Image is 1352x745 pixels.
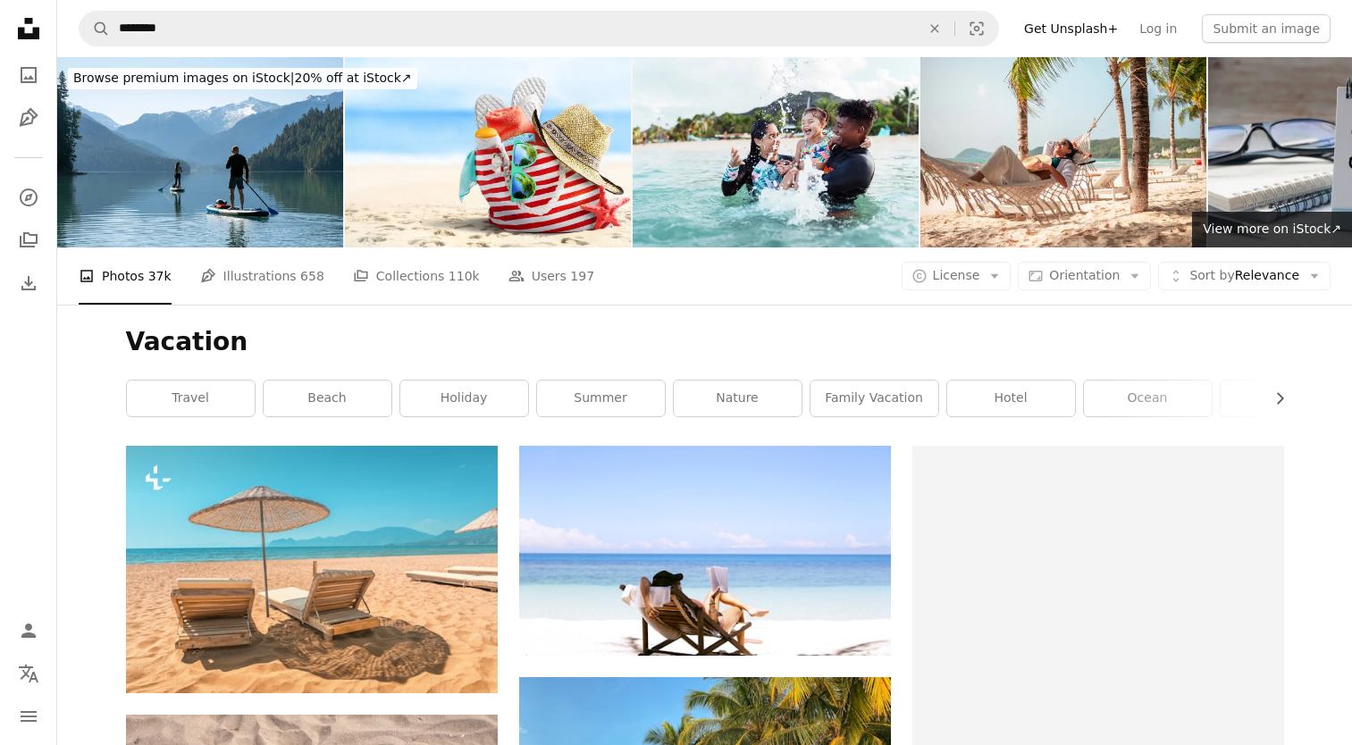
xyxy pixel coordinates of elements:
[674,381,802,416] a: nature
[1264,381,1284,416] button: scroll list to the right
[1129,14,1188,43] a: Log in
[11,57,46,93] a: Photos
[11,265,46,301] a: Download History
[508,247,594,305] a: Users 197
[449,266,480,286] span: 110k
[570,266,594,286] span: 197
[11,222,46,258] a: Collections
[127,381,255,416] a: travel
[1189,268,1234,282] span: Sort by
[264,381,391,416] a: beach
[345,57,631,247] img: Summer beach bag and accessories on sandy beach and sea.
[1202,14,1331,43] button: Submit an image
[1221,381,1348,416] a: sea
[933,268,980,282] span: License
[1084,381,1212,416] a: ocean
[11,100,46,136] a: Illustrations
[126,326,1284,358] h1: Vacation
[902,262,1012,290] button: License
[537,381,665,416] a: summer
[633,57,919,247] img: Young girl and adult friends splash in the ocean together
[810,381,938,416] a: family vacation
[947,381,1075,416] a: hotel
[1158,262,1331,290] button: Sort byRelevance
[79,11,999,46] form: Find visuals sitewide
[1203,222,1341,236] span: View more on iStock ↗
[955,12,998,46] button: Visual search
[1192,212,1352,247] a: View more on iStock↗
[1013,14,1129,43] a: Get Unsplash+
[353,247,480,305] a: Collections 110k
[126,446,498,693] img: Sunbed and parasol on empty sandy beach during low season, or early in the morning. Sea and ocean...
[11,656,46,691] button: Language
[73,71,294,85] span: Browse premium images on iStock |
[57,57,343,247] img: Couple paddle SUP boards across mountain lake, Whistler
[300,266,324,286] span: 658
[1189,267,1299,285] span: Relevance
[1018,262,1151,290] button: Orientation
[68,68,417,89] div: 20% off at iStock ↗
[57,57,428,100] a: Browse premium images on iStock|20% off at iStock↗
[920,57,1206,247] img: Relaxed Hispanic Woman Enjoying Beachside Hammock
[400,381,528,416] a: holiday
[11,180,46,215] a: Explore
[915,12,954,46] button: Clear
[126,561,498,577] a: Sunbed and parasol on empty sandy beach during low season, or early in the morning. Sea and ocean...
[519,542,891,558] a: woman sits on brown wooden beach chair
[11,699,46,734] button: Menu
[1049,268,1120,282] span: Orientation
[200,247,324,305] a: Illustrations 658
[11,613,46,649] a: Log in / Sign up
[519,446,891,656] img: woman sits on brown wooden beach chair
[80,12,110,46] button: Search Unsplash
